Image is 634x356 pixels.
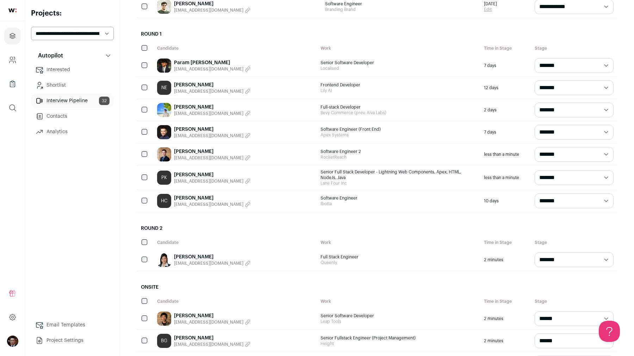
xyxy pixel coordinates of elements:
[321,66,477,71] span: Localised
[157,253,171,267] img: 92fd4254b3fe37e31afc0b7bd0e2ad290504b171394316bf7d66fc6d638a6b44.jpg
[174,171,250,178] a: [PERSON_NAME]
[154,236,317,249] div: Candidate
[321,335,477,341] span: Senior Fullstack Engineer (Project Management)
[174,202,250,207] button: [EMAIL_ADDRESS][DOMAIN_NAME]
[174,178,243,184] span: [EMAIL_ADDRESS][DOMAIN_NAME]
[137,26,617,42] h2: Round 1
[321,132,477,138] span: Apex Systems
[531,42,617,55] div: Stage
[157,194,171,208] a: HC
[157,125,171,139] img: 3864298e1e80b7dcf1038d59b210165e8b3e851c05ee11b28c7b24ac79e9789f.jpg
[7,336,18,347] button: Open dropdown
[31,94,114,108] a: Interview Pipeline32
[480,121,531,143] div: 7 days
[317,42,480,55] div: Work
[321,319,477,324] span: Leap Tools
[480,236,531,249] div: Time in Stage
[174,81,250,88] a: [PERSON_NAME]
[4,75,21,92] a: Company Lists
[8,8,17,12] img: wellfound-shorthand-0d5821cbd27db2630d0214b213865d53afaa358527fdda9d0ea32b1df1b89c2c.svg
[154,42,317,55] div: Candidate
[480,55,531,76] div: 7 days
[31,49,114,63] button: Autopilot
[174,155,250,161] button: [EMAIL_ADDRESS][DOMAIN_NAME]
[480,330,531,352] div: 2 minutes
[174,133,250,139] button: [EMAIL_ADDRESS][DOMAIN_NAME]
[321,180,477,186] span: Lane Four Inc
[157,147,171,161] img: d170c6cc5de2c84da1e6d08030fa8d96977a9ddff4329171a845974f82b80c67.jpg
[325,7,477,12] span: Branding Brand
[157,81,171,95] a: NE
[174,334,250,342] a: [PERSON_NAME]
[4,27,21,44] a: Projects
[480,190,531,212] div: 10 days
[31,333,114,348] a: Project Settings
[174,7,243,13] span: [EMAIL_ADDRESS][DOMAIN_NAME]
[480,77,531,99] div: 12 days
[484,7,497,12] a: Edit
[599,321,620,342] iframe: Help Scout Beacon - Open
[31,8,114,18] h2: Projects:
[174,59,250,66] a: Param [PERSON_NAME]
[321,201,477,207] span: Ibotta
[321,260,477,265] span: Queenly
[321,88,477,93] span: Lily AI
[174,342,250,347] button: [EMAIL_ADDRESS][DOMAIN_NAME]
[321,104,477,110] span: Full-stack Developer
[154,295,317,308] div: Candidate
[325,1,477,7] span: Software Engineer
[31,318,114,332] a: Email Templates
[321,110,477,116] span: Bevy Commerce (prev. Aiva Labs)
[7,336,18,347] img: 232269-medium_jpg
[137,280,617,295] h2: Onsite
[321,154,477,160] span: RocketReach
[480,143,531,165] div: less than a minute
[531,295,617,308] div: Stage
[317,236,480,249] div: Work
[174,319,250,325] button: [EMAIL_ADDRESS][DOMAIN_NAME]
[321,127,477,132] span: Software Engineer (Front End)
[480,308,531,330] div: 2 minutes
[174,111,243,116] span: [EMAIL_ADDRESS][DOMAIN_NAME]
[174,253,250,260] a: [PERSON_NAME]
[484,1,497,7] span: [DATE]
[174,111,250,116] button: [EMAIL_ADDRESS][DOMAIN_NAME]
[157,312,171,326] img: 7c8aec5d91f5ffe0e209140df91750755350424c0674ae268795f21ae9fa0791.jpg
[31,63,114,77] a: Interested
[174,202,243,207] span: [EMAIL_ADDRESS][DOMAIN_NAME]
[157,59,171,73] img: d5b3e2ce0987a51086cd755b009c9ca063b652aedd36391cac13707d8e18462c.jpg
[174,66,250,72] button: [EMAIL_ADDRESS][DOMAIN_NAME]
[321,195,477,201] span: Software Engineer
[157,334,171,348] a: BG
[480,249,531,271] div: 2 minutes
[174,312,250,319] a: [PERSON_NAME]
[321,60,477,66] span: Senior Software Developer
[174,133,243,139] span: [EMAIL_ADDRESS][DOMAIN_NAME]
[157,171,171,185] a: PK
[174,104,250,111] a: [PERSON_NAME]
[174,195,250,202] a: [PERSON_NAME]
[174,88,243,94] span: [EMAIL_ADDRESS][DOMAIN_NAME]
[137,221,617,236] h2: Round 2
[321,149,477,154] span: Software Engineer 2
[174,155,243,161] span: [EMAIL_ADDRESS][DOMAIN_NAME]
[321,169,477,180] span: Senior Full Stack Developer - Lightning Web Components, Apex, HTML, NodeJs, Java
[31,125,114,139] a: Analytics
[99,97,110,105] span: 32
[321,341,477,346] span: Height
[34,51,63,60] p: Autopilot
[174,260,250,266] button: [EMAIL_ADDRESS][DOMAIN_NAME]
[174,88,250,94] button: [EMAIL_ADDRESS][DOMAIN_NAME]
[174,126,250,133] a: [PERSON_NAME]
[4,51,21,68] a: Company and ATS Settings
[480,166,531,190] div: less than a minute
[31,78,114,92] a: Shortlist
[531,236,617,249] div: Stage
[174,7,250,13] button: [EMAIL_ADDRESS][DOMAIN_NAME]
[174,66,243,72] span: [EMAIL_ADDRESS][DOMAIN_NAME]
[317,295,480,308] div: Work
